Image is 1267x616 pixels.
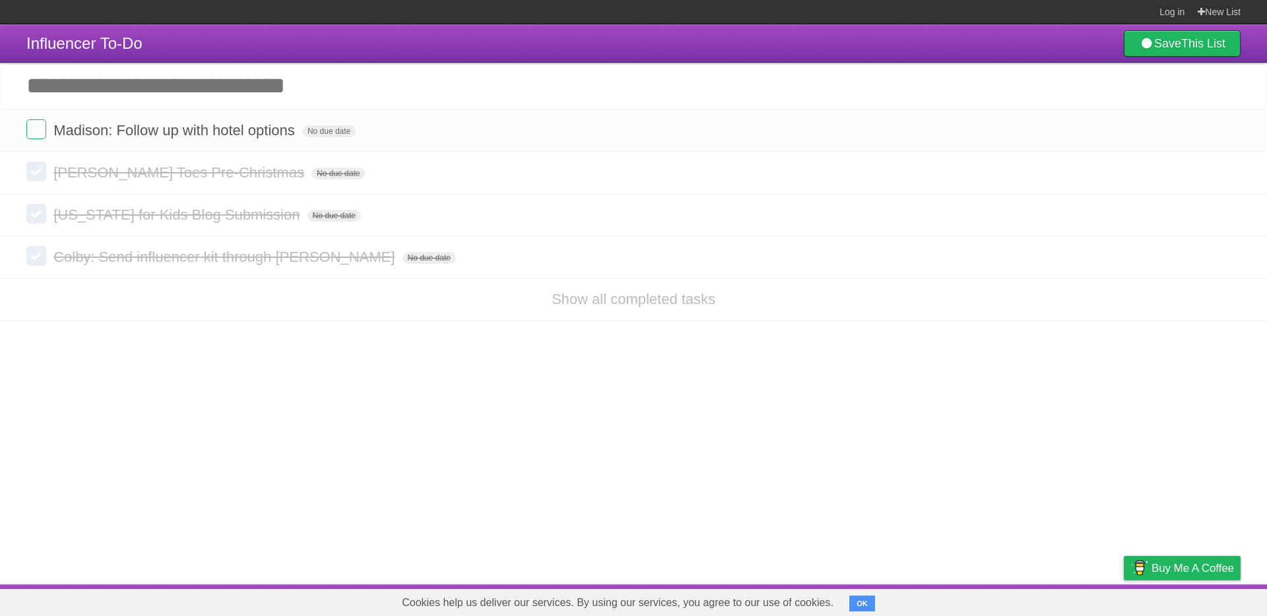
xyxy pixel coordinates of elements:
[1181,37,1225,50] b: This List
[552,291,715,307] a: Show all completed tasks
[1124,30,1241,57] a: SaveThis List
[948,588,976,613] a: About
[849,596,875,611] button: OK
[53,206,303,223] span: [US_STATE] for Kids Blog Submission
[1062,588,1091,613] a: Terms
[26,34,143,52] span: Influencer To-Do
[26,246,46,266] label: Done
[403,252,456,264] span: No due date
[311,168,365,179] span: No due date
[53,122,298,139] span: Madison: Follow up with hotel options
[26,119,46,139] label: Done
[1124,556,1241,580] a: Buy me a coffee
[389,590,847,616] span: Cookies help us deliver our services. By using our services, you agree to our use of cookies.
[1152,557,1234,580] span: Buy me a coffee
[1157,588,1241,613] a: Suggest a feature
[302,125,356,137] span: No due date
[53,164,308,181] span: [PERSON_NAME] Toes Pre-Christmas
[308,210,361,222] span: No due date
[26,162,46,181] label: Done
[53,249,398,265] span: Colby: Send influencer kit through [PERSON_NAME]
[26,204,46,224] label: Done
[992,588,1045,613] a: Developers
[1107,588,1141,613] a: Privacy
[1130,557,1148,579] img: Buy me a coffee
